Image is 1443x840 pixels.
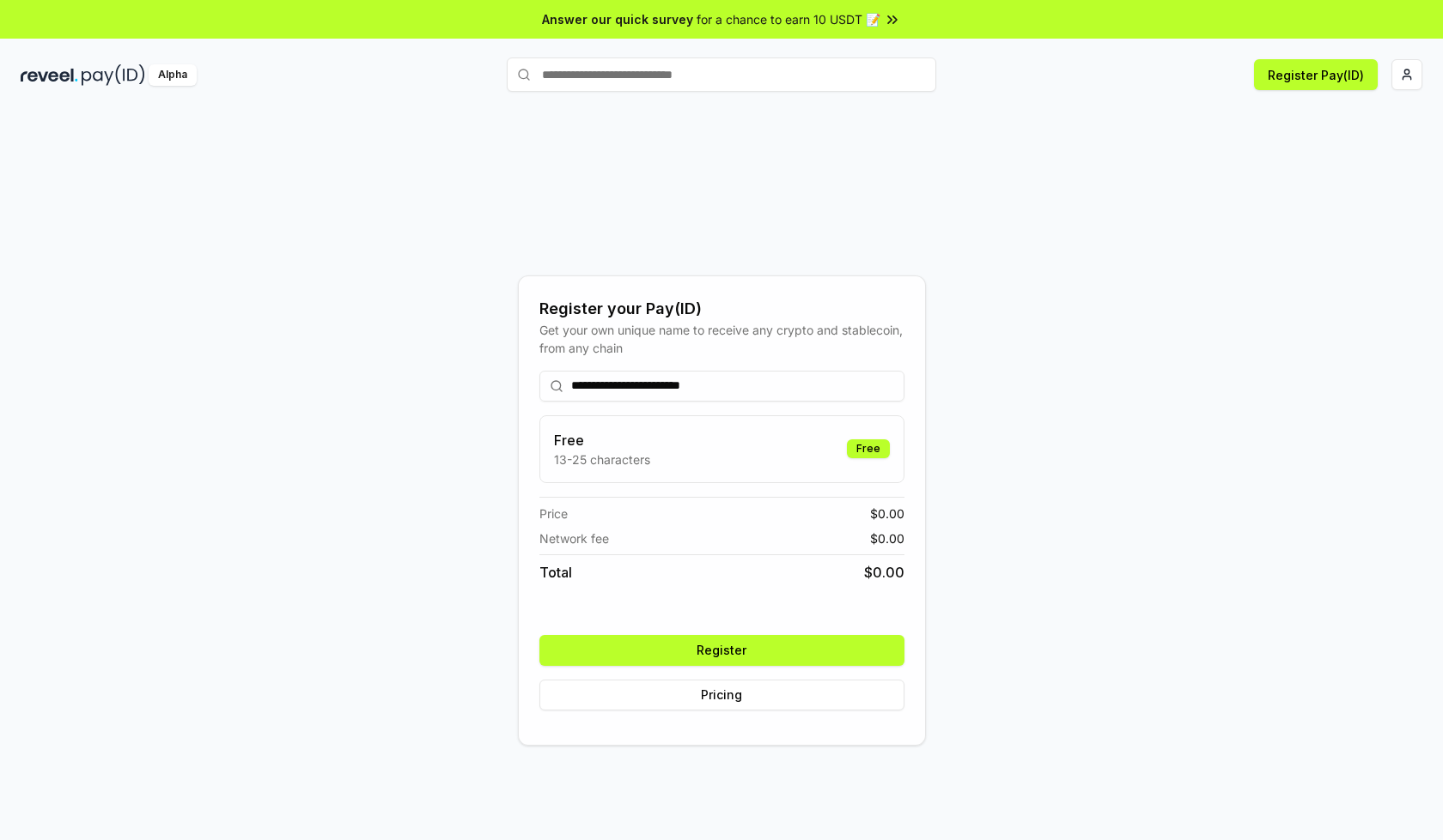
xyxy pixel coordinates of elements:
span: Answer our quick survey [542,10,693,28]
div: Register your Pay(ID) [539,297,904,321]
div: Alpha [149,64,197,86]
button: Register [539,635,904,666]
img: reveel_dark [21,64,78,86]
img: pay_id [82,64,145,86]
button: Pricing [539,680,904,710]
h3: Free [554,430,650,450]
span: Network fee [539,529,609,547]
span: $ 0.00 [870,529,904,547]
span: Price [539,505,568,523]
div: Free [847,439,890,458]
span: Total [539,562,572,583]
span: $ 0.00 [864,562,904,583]
span: for a chance to earn 10 USDT 📝 [697,10,880,28]
button: Register Pay(ID) [1254,59,1378,90]
p: 13-25 characters [554,450,650,468]
div: Get your own unique name to receive any crypto and stablecoin, from any chain [539,321,904,357]
span: $ 0.00 [870,505,904,523]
